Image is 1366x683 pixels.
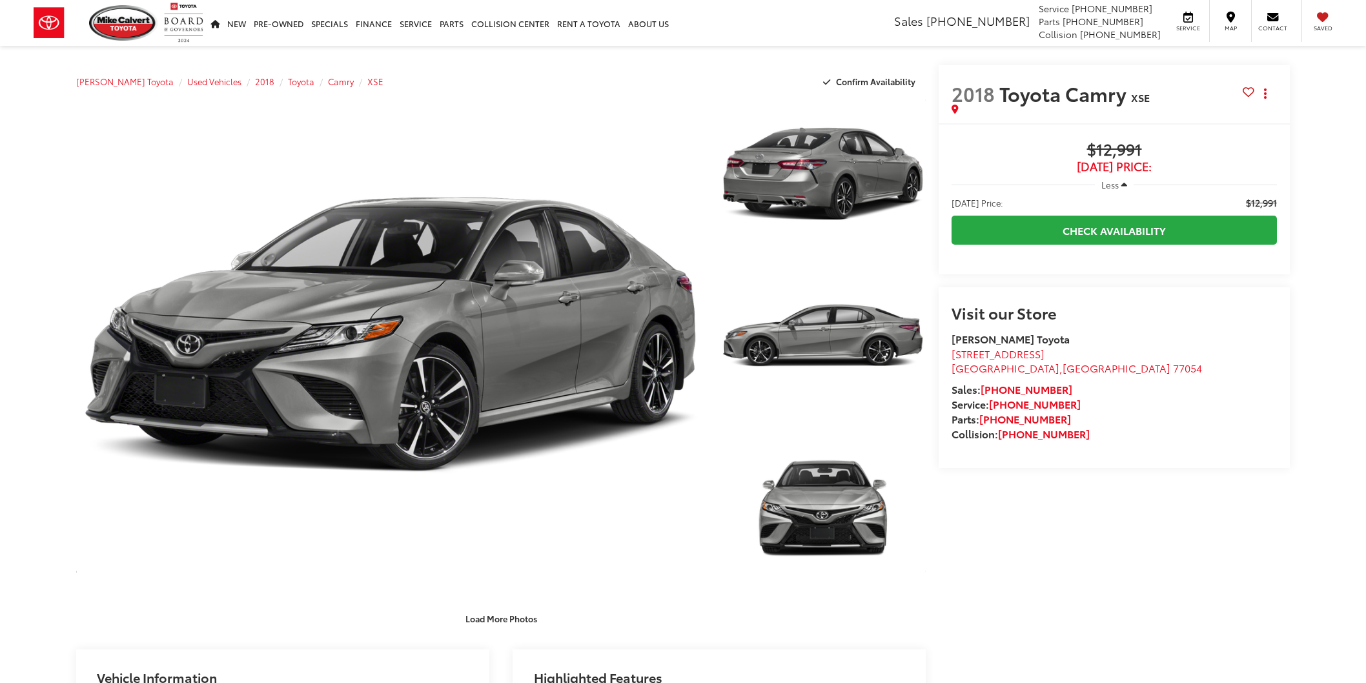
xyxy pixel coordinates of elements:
[836,76,915,87] span: Confirm Availability
[1072,2,1152,15] span: [PHONE_NUMBER]
[76,76,174,87] a: [PERSON_NAME] Toyota
[952,196,1003,209] span: [DATE] Price:
[998,426,1090,441] a: [PHONE_NUMBER]
[952,141,1277,160] span: $12,991
[1063,15,1143,28] span: [PHONE_NUMBER]
[1039,2,1069,15] span: Service
[952,346,1045,361] span: [STREET_ADDRESS]
[981,382,1072,396] a: [PHONE_NUMBER]
[1173,360,1202,375] span: 77054
[718,257,928,414] img: 2018 Toyota Camry XSE
[718,418,928,576] img: 2018 Toyota Camry XSE
[1039,15,1060,28] span: Parts
[187,76,241,87] a: Used Vehicles
[952,411,1071,426] strong: Parts:
[1063,360,1170,375] span: [GEOGRAPHIC_DATA]
[816,70,926,93] button: Confirm Availability
[1131,90,1150,105] span: XSE
[255,76,274,87] a: 2018
[952,304,1277,321] h2: Visit our Store
[89,5,158,41] img: Mike Calvert Toyota
[456,607,546,629] button: Load More Photos
[952,396,1081,411] strong: Service:
[1039,28,1077,41] span: Collision
[367,76,383,87] a: XSE
[926,12,1030,29] span: [PHONE_NUMBER]
[952,360,1059,375] span: [GEOGRAPHIC_DATA]
[76,97,706,574] a: Expand Photo 0
[1309,24,1337,32] span: Saved
[1254,82,1277,105] button: Actions
[952,331,1070,346] strong: [PERSON_NAME] Toyota
[952,216,1277,245] a: Check Availability
[288,76,314,87] a: Toyota
[1095,173,1134,196] button: Less
[989,396,1081,411] a: [PHONE_NUMBER]
[894,12,923,29] span: Sales
[720,259,926,413] a: Expand Photo 2
[1174,24,1203,32] span: Service
[328,76,354,87] a: Camry
[1258,24,1287,32] span: Contact
[1080,28,1161,41] span: [PHONE_NUMBER]
[1246,196,1277,209] span: $12,991
[952,426,1090,441] strong: Collision:
[952,360,1202,375] span: ,
[952,160,1277,173] span: [DATE] Price:
[1101,179,1119,190] span: Less
[70,95,712,576] img: 2018 Toyota Camry XSE
[952,382,1072,396] strong: Sales:
[718,96,928,253] img: 2018 Toyota Camry XSE
[1216,24,1245,32] span: Map
[1264,88,1267,99] span: dropdown dots
[999,79,1131,107] span: Toyota Camry
[952,346,1202,376] a: [STREET_ADDRESS] [GEOGRAPHIC_DATA],[GEOGRAPHIC_DATA] 77054
[720,97,926,252] a: Expand Photo 1
[979,411,1071,426] a: [PHONE_NUMBER]
[952,79,995,107] span: 2018
[720,420,926,575] a: Expand Photo 3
